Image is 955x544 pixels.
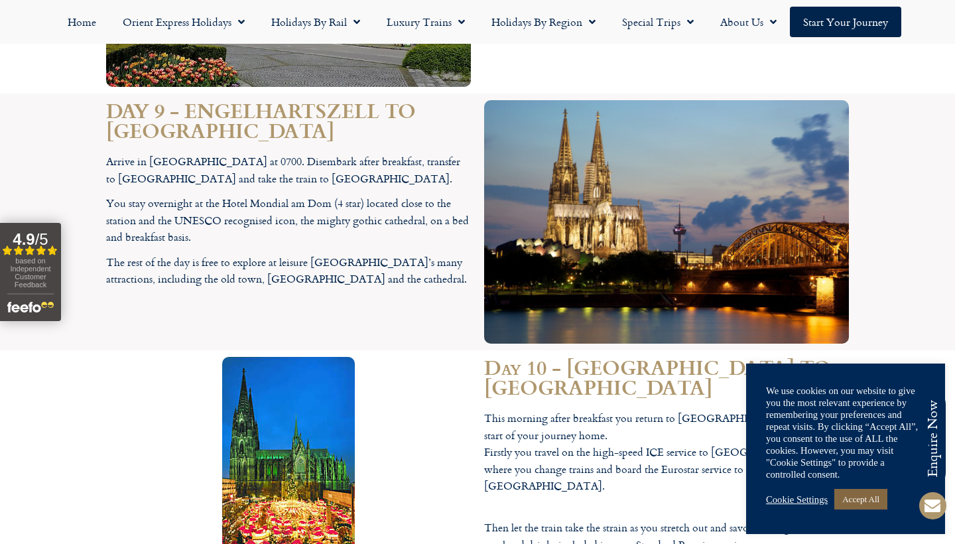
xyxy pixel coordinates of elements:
a: Holidays by Region [478,7,609,37]
a: Special Trips [609,7,707,37]
h2: DAY 9 - ENGELHARTSZELL TO [GEOGRAPHIC_DATA] [106,100,471,140]
div: We use cookies on our website to give you the most relevant experience by remembering your prefer... [766,385,925,480]
p: Arrive in [GEOGRAPHIC_DATA] at 0700. Disembark after breakfast, transfer to [GEOGRAPHIC_DATA] and... [106,153,471,187]
a: Orient Express Holidays [109,7,258,37]
p: This morning after breakfast you return to [GEOGRAPHIC_DATA] for the start of your journey home. ... [484,410,849,495]
nav: Menu [7,7,948,37]
a: Holidays by Rail [258,7,373,37]
p: You stay overnight at the Hotel Mondial am Dom (4 star) located close to the station and the UNES... [106,195,471,246]
a: Luxury Trains [373,7,478,37]
a: About Us [707,7,790,37]
a: Home [54,7,109,37]
a: Start your Journey [790,7,901,37]
a: Accept All [834,489,887,510]
p: The rest of the day is free to explore at leisure [GEOGRAPHIC_DATA]’s many attractions, including... [106,254,471,288]
a: Cookie Settings [766,494,828,506]
h2: Day 10 - [GEOGRAPHIC_DATA] TO [GEOGRAPHIC_DATA] [484,357,849,397]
